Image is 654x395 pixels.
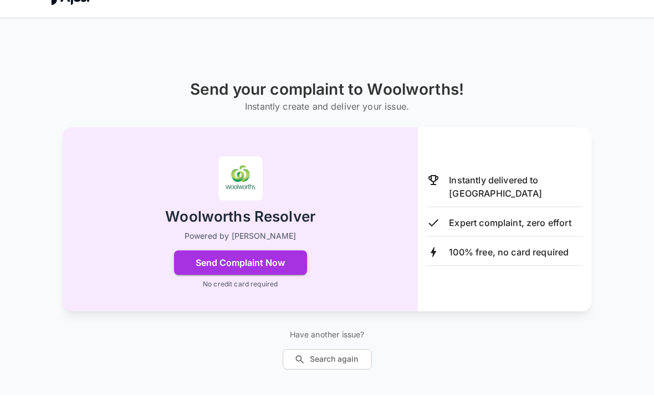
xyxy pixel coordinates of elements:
[283,329,372,340] p: Have another issue?
[165,207,315,227] h2: Woolworths Resolver
[449,173,583,200] p: Instantly delivered to [GEOGRAPHIC_DATA]
[449,216,571,229] p: Expert complaint, zero effort
[190,80,464,99] h1: Send your complaint to Woolworths!
[203,279,278,289] p: No credit card required
[174,250,307,275] button: Send Complaint Now
[449,245,569,259] p: 100% free, no card required
[283,349,372,370] button: Search again
[218,156,263,201] img: Woolworths
[185,230,297,242] p: Powered by [PERSON_NAME]
[190,99,464,114] h6: Instantly create and deliver your issue.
